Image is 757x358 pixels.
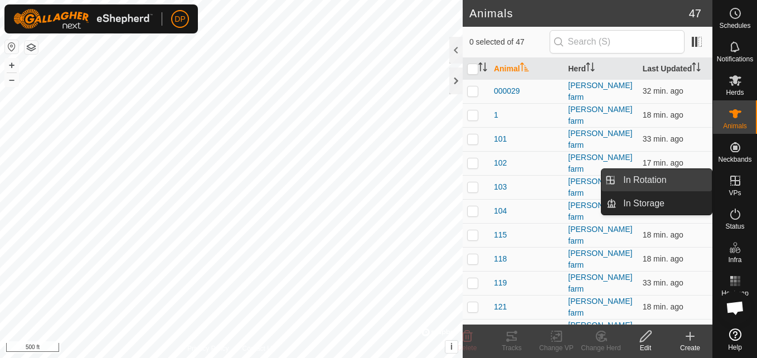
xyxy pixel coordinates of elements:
span: Animals [723,123,747,129]
span: 102 [494,157,507,169]
span: Help [728,344,742,351]
a: In Storage [617,192,712,215]
a: Help [713,324,757,355]
a: In Rotation [617,169,712,191]
input: Search (S) [550,30,685,54]
span: Sep 30, 2025, 3:23 PM [643,110,683,119]
span: Infra [728,257,741,263]
span: 118 [494,253,507,265]
span: Sep 30, 2025, 3:08 PM [643,134,683,143]
div: Change VP [534,343,579,353]
span: In Storage [623,197,664,210]
span: 121 [494,301,507,313]
div: Tracks [489,343,534,353]
span: Sep 30, 2025, 3:23 PM [643,302,683,311]
div: [PERSON_NAME] farm [568,152,633,175]
span: Sep 30, 2025, 3:23 PM [643,230,683,239]
span: VPs [729,190,741,196]
a: Privacy Policy [187,344,229,354]
li: In Rotation [601,169,712,191]
span: In Rotation [623,173,666,187]
span: Delete [458,344,477,352]
div: Create [668,343,712,353]
div: [PERSON_NAME] farm [568,224,633,247]
th: Last Updated [638,58,712,80]
span: DP [174,13,185,25]
p-sorticon: Activate to sort [520,64,529,73]
div: [PERSON_NAME] farm [568,176,633,199]
span: Sep 30, 2025, 3:08 PM [643,86,683,95]
li: In Storage [601,192,712,215]
div: Edit [623,343,668,353]
span: Notifications [717,56,753,62]
span: 1 [494,109,498,121]
button: Reset Map [5,40,18,54]
div: [PERSON_NAME] farm [568,248,633,271]
button: Map Layers [25,41,38,54]
span: Neckbands [718,156,751,163]
span: Schedules [719,22,750,29]
span: Sep 30, 2025, 3:08 PM [643,278,683,287]
span: 119 [494,277,507,289]
p-sorticon: Activate to sort [692,64,701,73]
div: [PERSON_NAME] farm [568,200,633,223]
span: 103 [494,181,507,193]
p-sorticon: Activate to sort [478,64,487,73]
span: Sep 30, 2025, 3:23 PM [643,158,683,167]
span: Heatmap [721,290,749,297]
th: Animal [489,58,564,80]
button: i [445,341,458,353]
div: [PERSON_NAME] farm [568,80,633,103]
h2: Animals [469,7,689,20]
span: Status [725,223,744,230]
button: + [5,59,18,72]
span: 0 selected of 47 [469,36,550,48]
div: Open chat [719,291,752,325]
span: Sep 30, 2025, 3:23 PM [643,254,683,263]
a: Contact Us [242,344,275,354]
span: 101 [494,133,507,145]
div: Change Herd [579,343,623,353]
span: i [450,342,453,351]
span: 104 [494,205,507,217]
span: Herds [726,89,744,96]
div: [PERSON_NAME] farm [568,272,633,295]
p-sorticon: Activate to sort [586,64,595,73]
img: Gallagher Logo [13,9,153,29]
span: 115 [494,229,507,241]
div: [PERSON_NAME] farm [568,104,633,127]
th: Herd [564,58,638,80]
span: 000029 [494,85,520,97]
div: [PERSON_NAME] farm [568,320,633,343]
div: [PERSON_NAME] farm [568,296,633,319]
span: 47 [689,5,701,22]
div: [PERSON_NAME] farm [568,128,633,151]
button: – [5,73,18,86]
